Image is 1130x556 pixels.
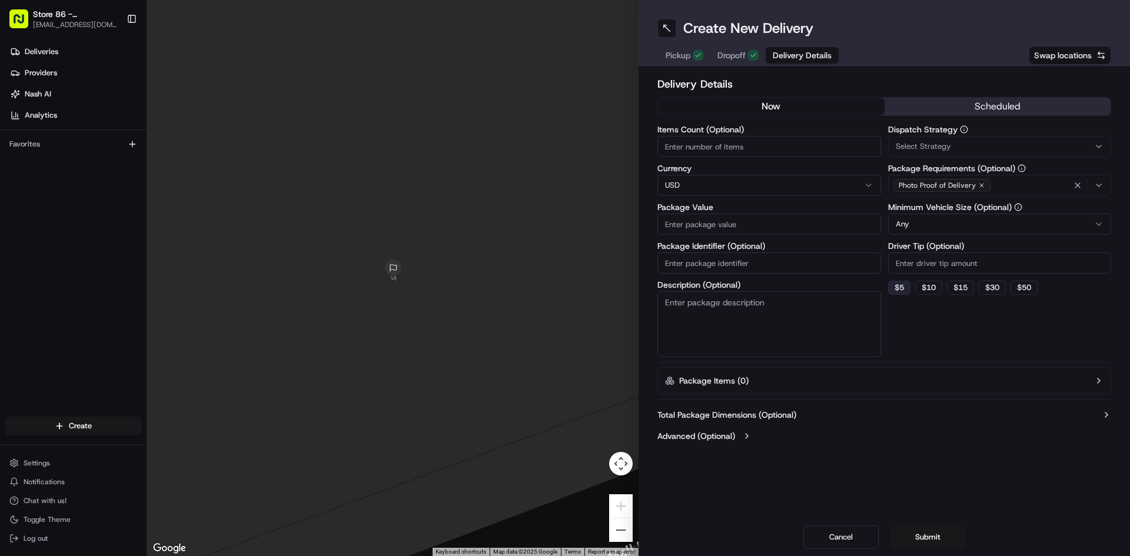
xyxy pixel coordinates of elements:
[33,8,120,20] button: Store 86 - [GEOGRAPHIC_DATA] ([GEOGRAPHIC_DATA]) (Just Salad)
[658,98,885,115] button: now
[657,164,881,172] label: Currency
[7,258,95,279] a: 📗Knowledge Base
[182,151,214,165] button: See all
[666,49,690,61] span: Pickup
[657,125,881,134] label: Items Count (Optional)
[888,125,1112,134] label: Dispatch Strategy
[609,452,633,475] button: Map camera controls
[657,409,796,421] label: Total Package Dimensions (Optional)
[24,534,48,543] span: Log out
[150,541,189,556] a: Open this area in Google Maps (opens a new window)
[24,458,50,468] span: Settings
[200,116,214,130] button: Start new chat
[888,203,1112,211] label: Minimum Vehicle Size (Optional)
[31,76,194,88] input: Clear
[773,49,832,61] span: Delivery Details
[33,20,120,29] button: [EMAIL_ADDRESS][DOMAIN_NAME]
[657,367,1111,394] button: Package Items (0)
[1029,46,1111,65] button: Swap locations
[117,292,142,301] span: Pylon
[657,409,1111,421] button: Total Package Dimensions (Optional)
[717,49,746,61] span: Dropoff
[915,281,942,295] button: $10
[25,110,57,121] span: Analytics
[888,252,1112,274] input: Enter driver tip amount
[12,264,21,274] div: 📗
[885,98,1111,115] button: scheduled
[657,242,881,250] label: Package Identifier (Optional)
[39,182,63,192] span: [DATE]
[36,214,86,224] span: Regen Pajulas
[25,89,51,99] span: Nash AI
[95,214,119,224] span: [DATE]
[99,264,109,274] div: 💻
[12,47,214,66] p: Welcome 👋
[12,12,35,35] img: Nash
[1014,203,1022,211] button: Minimum Vehicle Size (Optional)
[679,375,749,387] label: Package Items ( 0 )
[436,548,486,556] button: Keyboard shortcuts
[683,19,813,38] h1: Create New Delivery
[609,494,633,518] button: Zoom in
[5,474,142,490] button: Notifications
[5,455,142,471] button: Settings
[1034,49,1092,61] span: Swap locations
[12,153,79,162] div: Past conversations
[88,214,92,224] span: •
[24,215,33,224] img: 1736555255976-a54dd68f-1ca7-489b-9aae-adbdc363a1c4
[12,203,31,222] img: Regen Pajulas
[888,175,1112,196] button: Photo Proof of Delivery
[5,106,147,125] a: Analytics
[5,85,147,104] a: Nash AI
[24,263,90,275] span: Knowledge Base
[150,541,189,556] img: Google
[24,515,71,524] span: Toggle Theme
[888,164,1112,172] label: Package Requirements (Optional)
[896,141,951,152] span: Select Strategy
[657,252,881,274] input: Enter package identifier
[5,5,122,33] button: Store 86 - [GEOGRAPHIC_DATA] ([GEOGRAPHIC_DATA]) (Just Salad)[EMAIL_ADDRESS][DOMAIN_NAME]
[657,430,735,442] label: Advanced (Optional)
[657,281,881,289] label: Description (Optional)
[564,548,581,555] a: Terms (opens in new tab)
[5,64,147,82] a: Providers
[979,281,1006,295] button: $30
[803,525,879,549] button: Cancel
[111,263,189,275] span: API Documentation
[5,530,142,547] button: Log out
[24,477,65,487] span: Notifications
[5,511,142,528] button: Toggle Theme
[25,112,46,134] img: 1755196953914-cd9d9cba-b7f7-46ee-b6f5-75ff69acacf5
[5,135,142,154] div: Favorites
[657,203,881,211] label: Package Value
[657,430,1111,442] button: Advanced (Optional)
[588,548,635,555] a: Report a map error
[899,181,976,190] span: Photo Proof of Delivery
[1018,164,1026,172] button: Package Requirements (Optional)
[890,525,966,549] button: Submit
[493,548,557,555] span: Map data ©2025 Google
[53,124,162,134] div: We're available if you need us!
[83,291,142,301] a: Powered byPylon
[24,496,67,505] span: Chat with us!
[53,112,193,124] div: Start new chat
[888,281,910,295] button: $5
[947,281,974,295] button: $15
[888,136,1112,157] button: Select Strategy
[960,125,968,134] button: Dispatch Strategy
[888,242,1112,250] label: Driver Tip (Optional)
[69,421,92,431] span: Create
[25,46,58,57] span: Deliveries
[5,417,142,435] button: Create
[5,492,142,509] button: Chat with us!
[657,136,881,157] input: Enter number of items
[609,518,633,542] button: Zoom out
[1011,281,1038,295] button: $50
[95,258,194,279] a: 💻API Documentation
[657,214,881,235] input: Enter package value
[657,76,1111,92] h2: Delivery Details
[25,68,57,78] span: Providers
[12,112,33,134] img: 1736555255976-a54dd68f-1ca7-489b-9aae-adbdc363a1c4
